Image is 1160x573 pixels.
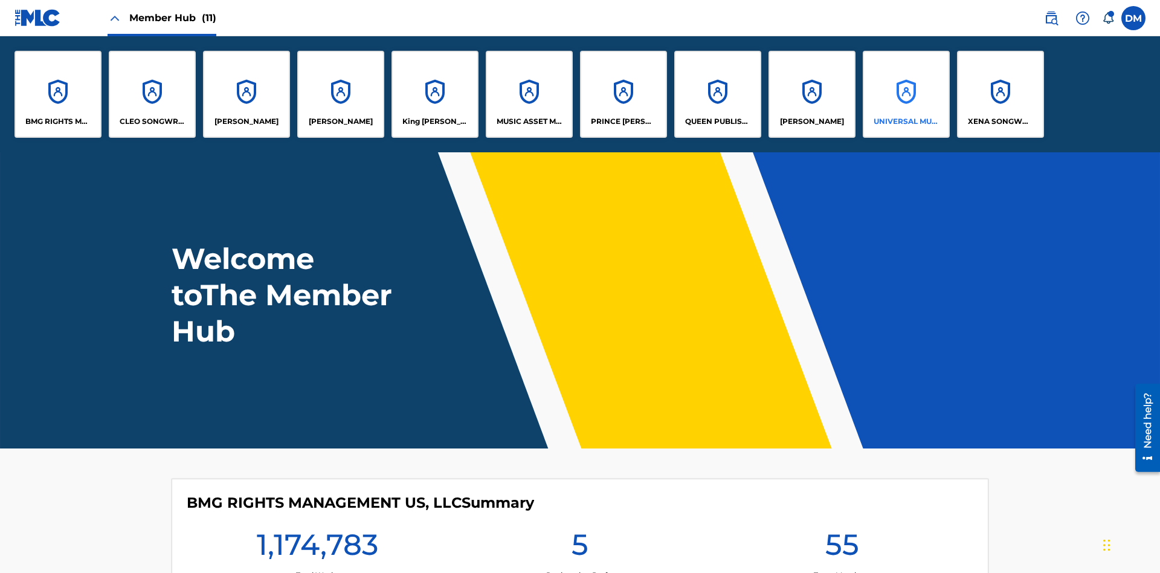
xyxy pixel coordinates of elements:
a: AccountsXENA SONGWRITER [957,51,1044,138]
a: Accounts[PERSON_NAME] [297,51,384,138]
h1: 55 [825,526,859,570]
p: XENA SONGWRITER [968,116,1034,127]
p: CLEO SONGWRITER [120,116,185,127]
h1: Welcome to The Member Hub [172,241,398,349]
p: King McTesterson [402,116,468,127]
p: ELVIS COSTELLO [214,116,279,127]
p: QUEEN PUBLISHA [685,116,751,127]
p: UNIVERSAL MUSIC PUB GROUP [874,116,939,127]
a: AccountsPRINCE [PERSON_NAME] [580,51,667,138]
img: Close [108,11,122,25]
span: Member Hub [129,11,216,25]
iframe: Resource Center [1126,379,1160,478]
img: search [1044,11,1058,25]
h4: BMG RIGHTS MANAGEMENT US, LLC [187,494,534,512]
a: Accounts[PERSON_NAME] [203,51,290,138]
a: AccountsKing [PERSON_NAME] [391,51,478,138]
div: Help [1071,6,1095,30]
p: PRINCE MCTESTERSON [591,116,657,127]
a: AccountsCLEO SONGWRITER [109,51,196,138]
p: BMG RIGHTS MANAGEMENT US, LLC [25,116,91,127]
div: Notifications [1102,12,1114,24]
iframe: Chat Widget [1100,515,1160,573]
div: User Menu [1121,6,1145,30]
h1: 1,174,783 [257,526,378,570]
a: Public Search [1039,6,1063,30]
h1: 5 [572,526,588,570]
span: (11) [202,12,216,24]
a: AccountsQUEEN PUBLISHA [674,51,761,138]
a: Accounts[PERSON_NAME] [768,51,855,138]
img: help [1075,11,1090,25]
p: MUSIC ASSET MANAGEMENT (MAM) [497,116,562,127]
p: EYAMA MCSINGER [309,116,373,127]
a: AccountsMUSIC ASSET MANAGEMENT (MAM) [486,51,573,138]
a: AccountsBMG RIGHTS MANAGEMENT US, LLC [14,51,101,138]
p: RONALD MCTESTERSON [780,116,844,127]
a: AccountsUNIVERSAL MUSIC PUB GROUP [863,51,950,138]
div: Drag [1103,527,1110,563]
img: MLC Logo [14,9,61,27]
